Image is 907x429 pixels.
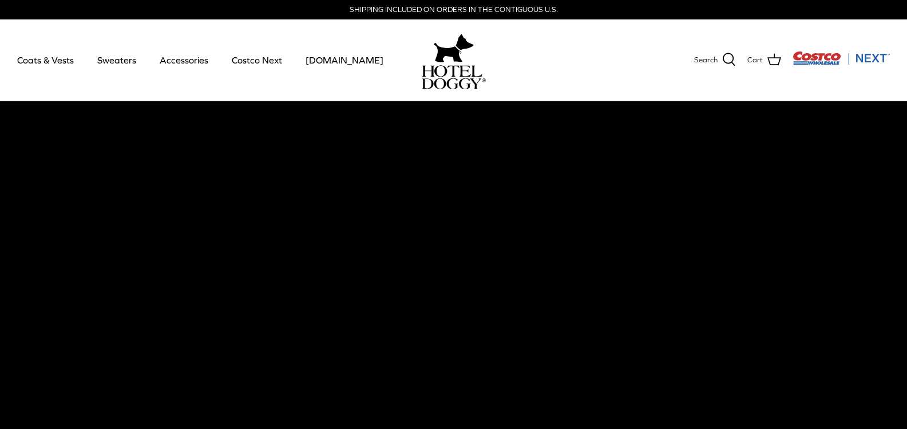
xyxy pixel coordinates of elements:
[694,53,736,67] a: Search
[87,41,146,80] a: Sweaters
[434,31,474,65] img: hoteldoggy.com
[422,31,486,89] a: hoteldoggy.com hoteldoggycom
[747,54,763,66] span: Cart
[295,41,394,80] a: [DOMAIN_NAME]
[793,51,890,65] img: Costco Next
[422,65,486,89] img: hoteldoggycom
[149,41,219,80] a: Accessories
[221,41,292,80] a: Costco Next
[793,58,890,67] a: Visit Costco Next
[747,53,781,67] a: Cart
[694,54,718,66] span: Search
[7,41,84,80] a: Coats & Vests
